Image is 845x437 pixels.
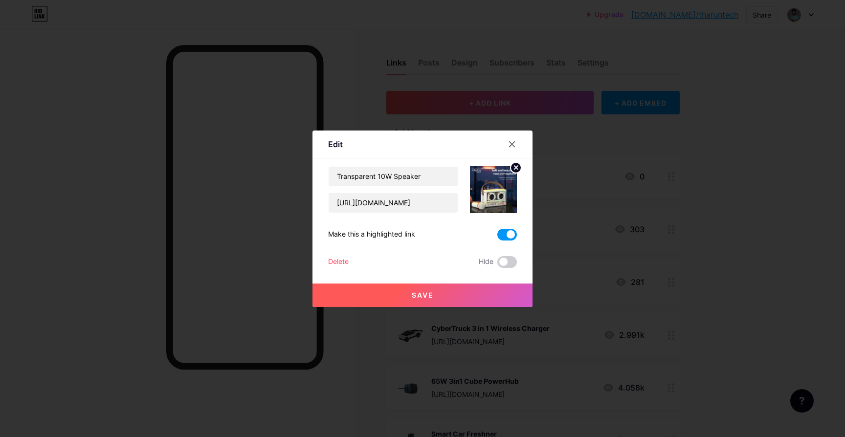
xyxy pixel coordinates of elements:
[328,138,343,150] div: Edit
[329,167,458,186] input: Title
[329,193,458,213] input: URL
[470,166,517,213] img: link_thumbnail
[312,284,533,307] button: Save
[479,256,493,268] span: Hide
[328,229,415,240] div: Make this a highlighted link
[412,291,434,299] span: Save
[328,256,349,268] div: Delete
